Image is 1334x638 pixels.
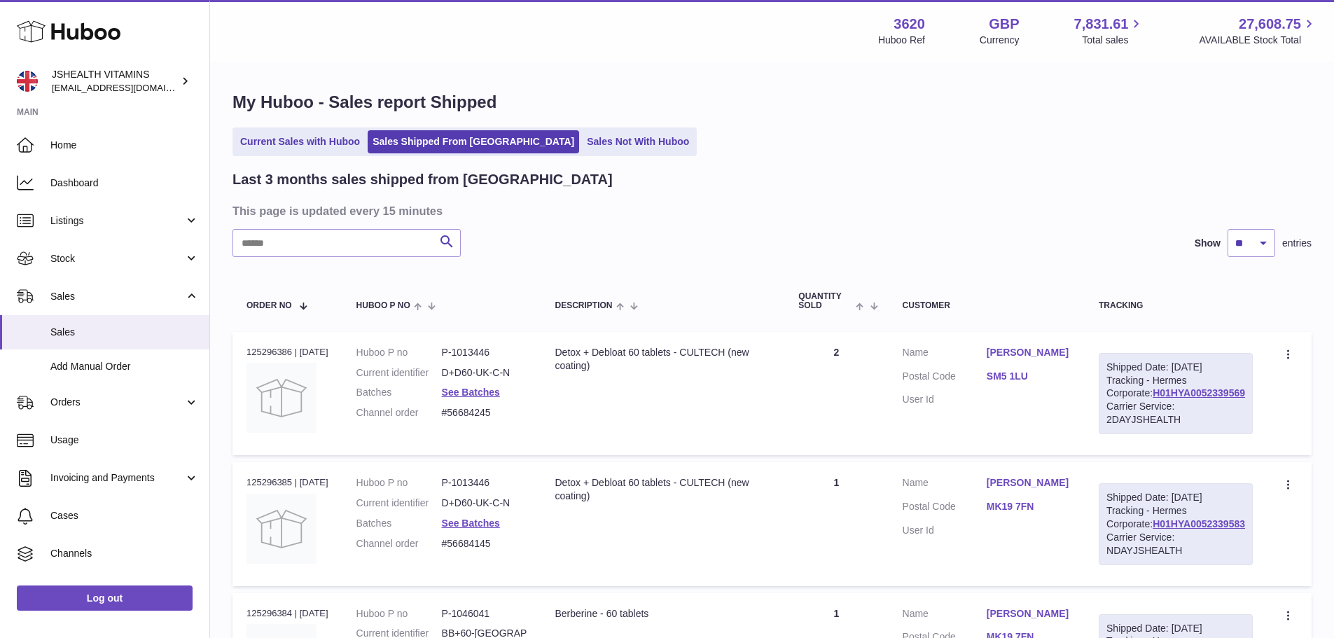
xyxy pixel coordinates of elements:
dd: #56684245 [442,406,527,419]
span: Channels [50,547,199,560]
span: AVAILABLE Stock Total [1199,34,1317,47]
div: Shipped Date: [DATE] [1106,491,1245,504]
dt: Huboo P no [356,607,442,620]
div: 125296385 | [DATE] [246,476,328,489]
dt: Name [903,607,987,624]
span: Orders [50,396,184,409]
h2: Last 3 months sales shipped from [GEOGRAPHIC_DATA] [232,170,613,189]
label: Show [1195,237,1221,250]
span: Dashboard [50,176,199,190]
span: Sales [50,290,184,303]
dt: Name [903,476,987,493]
dt: Current identifier [356,366,442,380]
div: Tracking [1099,301,1253,310]
dt: Batches [356,386,442,399]
dt: Postal Code [903,500,987,517]
div: Tracking - Hermes Corporate: [1099,353,1253,434]
div: Detox + Debloat 60 tablets - CULTECH (new coating) [555,346,770,373]
dt: Channel order [356,537,442,550]
div: Detox + Debloat 60 tablets - CULTECH (new coating) [555,476,770,503]
a: [PERSON_NAME] [987,346,1071,359]
h1: My Huboo - Sales report Shipped [232,91,1312,113]
div: Shipped Date: [DATE] [1106,361,1245,374]
span: Invoicing and Payments [50,471,184,485]
span: Listings [50,214,184,228]
div: Shipped Date: [DATE] [1106,622,1245,635]
h3: This page is updated every 15 minutes [232,203,1308,219]
dt: User Id [903,524,987,537]
dt: Postal Code [903,370,987,387]
span: Home [50,139,199,152]
span: Order No [246,301,292,310]
a: H01HYA0052339569 [1153,387,1245,398]
span: [EMAIL_ADDRESS][DOMAIN_NAME] [52,82,206,93]
a: [PERSON_NAME] [987,607,1071,620]
span: Add Manual Order [50,360,199,373]
span: Description [555,301,612,310]
div: Currency [980,34,1020,47]
a: Sales Not With Huboo [582,130,694,153]
span: entries [1282,237,1312,250]
span: Sales [50,326,199,339]
dt: Batches [356,517,442,530]
a: [PERSON_NAME] [987,476,1071,490]
a: 7,831.61 Total sales [1074,15,1145,47]
div: 125296386 | [DATE] [246,346,328,359]
dd: P-1013446 [442,476,527,490]
dt: Name [903,346,987,363]
img: internalAdmin-3620@internal.huboo.com [17,71,38,92]
dt: Huboo P no [356,346,442,359]
div: Berberine - 60 tablets [555,607,770,620]
a: 27,608.75 AVAILABLE Stock Total [1199,15,1317,47]
dd: D+D60-UK-C-N [442,366,527,380]
div: Customer [903,301,1071,310]
strong: 3620 [894,15,925,34]
span: 27,608.75 [1239,15,1301,34]
span: Quantity Sold [798,292,852,310]
strong: GBP [989,15,1019,34]
span: Cases [50,509,199,522]
dt: Huboo P no [356,476,442,490]
img: no-photo.jpg [246,363,317,433]
dt: Channel order [356,406,442,419]
dd: #56684145 [442,537,527,550]
td: 2 [784,332,888,455]
dd: P-1046041 [442,607,527,620]
span: Total sales [1082,34,1144,47]
span: Stock [50,252,184,265]
a: H01HYA0052339583 [1153,518,1245,529]
td: 1 [784,462,888,585]
span: 7,831.61 [1074,15,1129,34]
div: Tracking - Hermes Corporate: [1099,483,1253,564]
div: Carrier Service: NDAYJSHEALTH [1106,531,1245,557]
a: SM5 1LU [987,370,1071,383]
dd: D+D60-UK-C-N [442,497,527,510]
a: MK19 7FN [987,500,1071,513]
a: See Batches [442,387,500,398]
div: Huboo Ref [878,34,925,47]
div: 125296384 | [DATE] [246,607,328,620]
span: Huboo P no [356,301,410,310]
a: Log out [17,585,193,611]
div: JSHEALTH VITAMINS [52,68,178,95]
a: Sales Shipped From [GEOGRAPHIC_DATA] [368,130,579,153]
dt: Current identifier [356,497,442,510]
dd: P-1013446 [442,346,527,359]
a: Current Sales with Huboo [235,130,365,153]
span: Usage [50,434,199,447]
dt: User Id [903,393,987,406]
a: See Batches [442,518,500,529]
div: Carrier Service: 2DAYJSHEALTH [1106,400,1245,427]
img: no-photo.jpg [246,494,317,564]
